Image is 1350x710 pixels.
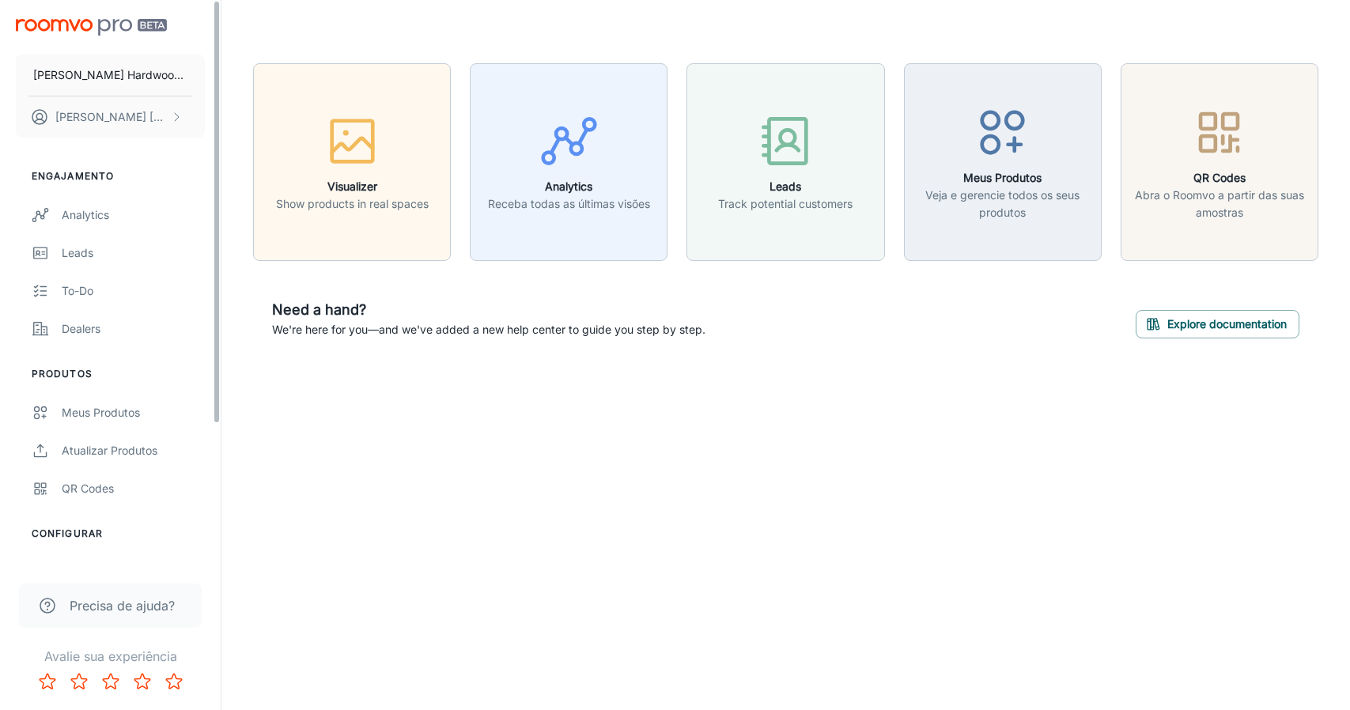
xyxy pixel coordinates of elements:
[62,282,205,300] div: To-do
[1121,153,1318,168] a: QR CodesAbra o Roomvo a partir das suas amostras
[62,404,205,421] div: Meus Produtos
[914,187,1091,221] p: Veja e gerencie todos os seus produtos
[470,153,667,168] a: AnalyticsReceba todas as últimas visões
[55,108,167,126] p: [PERSON_NAME] [PERSON_NAME]
[1121,63,1318,261] button: QR CodesAbra o Roomvo a partir das suas amostras
[276,178,429,195] h6: Visualizer
[276,195,429,213] p: Show products in real spaces
[718,178,853,195] h6: Leads
[272,321,705,338] p: We're here for you—and we've added a new help center to guide you step by step.
[488,178,650,195] h6: Analytics
[1136,310,1299,338] button: Explore documentation
[904,153,1102,168] a: Meus ProdutosVeja e gerencie todos os seus produtos
[488,195,650,213] p: Receba todas as últimas visões
[470,63,667,261] button: AnalyticsReceba todas as últimas visões
[62,244,205,262] div: Leads
[272,299,705,321] h6: Need a hand?
[33,66,187,84] p: [PERSON_NAME] Hardwood Flooring
[718,195,853,213] p: Track potential customers
[904,63,1102,261] button: Meus ProdutosVeja e gerencie todos os seus produtos
[914,169,1091,187] h6: Meus Produtos
[62,206,205,224] div: Analytics
[1136,315,1299,331] a: Explore documentation
[16,96,205,138] button: [PERSON_NAME] [PERSON_NAME]
[686,63,884,261] button: LeadsTrack potential customers
[16,19,167,36] img: Roomvo PRO Beta
[1131,169,1308,187] h6: QR Codes
[16,55,205,96] button: [PERSON_NAME] Hardwood Flooring
[1131,187,1308,221] p: Abra o Roomvo a partir das suas amostras
[686,153,884,168] a: LeadsTrack potential customers
[62,320,205,338] div: Dealers
[253,63,451,261] button: VisualizerShow products in real spaces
